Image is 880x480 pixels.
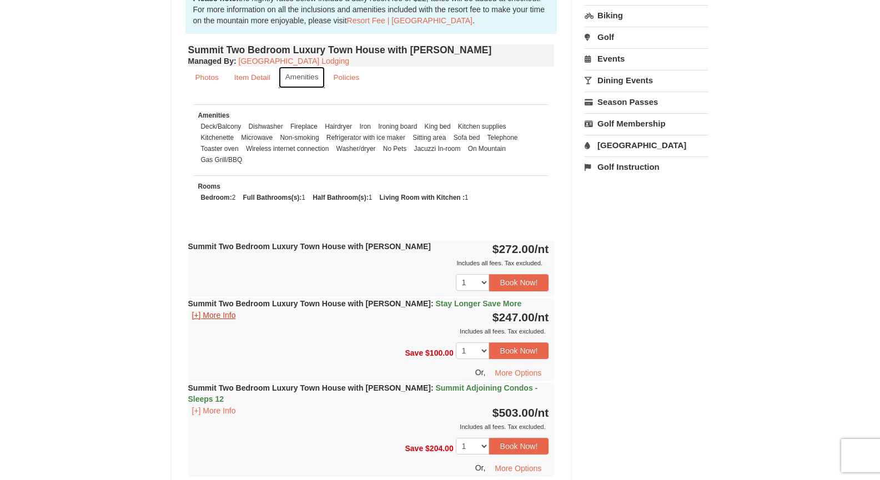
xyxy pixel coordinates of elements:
button: [+] More Info [188,405,240,417]
li: On Mountain [465,143,509,154]
span: $100.00 [425,348,454,357]
small: Rooms [198,183,220,190]
li: Microwave [238,132,275,143]
li: King bed [422,121,454,132]
a: Photos [188,67,226,88]
span: Save [405,444,423,453]
li: Deck/Balcony [198,121,244,132]
button: Book Now! [489,438,549,454]
li: No Pets [380,143,409,154]
li: Washer/dryer [334,143,379,154]
div: Includes all fees. Tax excluded. [188,421,549,432]
button: More Options [487,460,549,477]
li: 1 [310,192,375,203]
a: [GEOGRAPHIC_DATA] Lodging [239,57,349,65]
span: Or, [475,463,486,472]
li: Kitchenette [198,132,237,143]
a: Biking [585,5,708,26]
span: Summit Adjoining Condos - Sleeps 12 [188,383,538,403]
li: Wireless internet connection [243,143,331,154]
li: Iron [356,121,374,132]
button: [+] More Info [188,309,240,321]
span: $247.00 [492,311,535,324]
li: Dishwasher [246,121,286,132]
li: 1 [240,192,308,203]
h4: Summit Two Bedroom Luxury Town House with [PERSON_NAME] [188,44,555,55]
strong: Bedroom: [201,194,232,201]
small: Amenities [198,112,230,119]
a: Season Passes [585,92,708,112]
li: Kitchen supplies [455,121,509,132]
button: Book Now! [489,342,549,359]
a: Policies [326,67,366,88]
button: More Options [487,365,549,381]
li: Fireplace [288,121,320,132]
strong: Half Bathroom(s): [313,194,368,201]
strong: : [188,57,237,65]
a: Resort Fee | [GEOGRAPHIC_DATA] [347,16,472,25]
strong: Full Bathrooms(s): [243,194,302,201]
small: Photos [195,73,219,82]
small: Policies [333,73,359,82]
a: Golf [585,27,708,47]
li: 1 [377,192,471,203]
li: Ironing board [375,121,420,132]
a: Amenities [279,67,325,88]
span: $503.00 [492,406,535,419]
strong: $272.00 [492,242,549,255]
span: : [431,299,434,308]
a: Golf Instruction [585,156,708,177]
span: /nt [535,311,549,324]
li: 2 [198,192,239,203]
span: Or, [475,368,486,377]
li: Sitting area [410,132,449,143]
strong: Summit Two Bedroom Luxury Town House with [PERSON_NAME] [188,383,538,403]
strong: Living Room with Kitchen : [380,194,465,201]
small: Amenities [285,73,319,81]
div: Includes all fees. Tax excluded. [188,257,549,269]
span: Stay Longer Save More [435,299,521,308]
li: Sofa bed [451,132,483,143]
a: Events [585,48,708,69]
li: Refrigerator with ice maker [324,132,408,143]
strong: Summit Two Bedroom Luxury Town House with [PERSON_NAME] [188,242,431,251]
strong: Summit Two Bedroom Luxury Town House with [PERSON_NAME] [188,299,522,308]
li: Gas Grill/BBQ [198,154,245,165]
span: Managed By [188,57,234,65]
a: Golf Membership [585,113,708,134]
li: Jacuzzi In-room [411,143,463,154]
small: Item Detail [234,73,270,82]
a: Dining Events [585,70,708,90]
li: Telephone [485,132,521,143]
li: Hairdryer [322,121,355,132]
div: Includes all fees. Tax excluded. [188,326,549,337]
span: /nt [535,242,549,255]
span: /nt [535,406,549,419]
button: Book Now! [489,274,549,291]
a: [GEOGRAPHIC_DATA] [585,135,708,155]
li: Non-smoking [277,132,321,143]
span: Save [405,348,423,357]
span: $204.00 [425,444,454,453]
a: Item Detail [227,67,278,88]
li: Toaster oven [198,143,242,154]
span: : [431,383,434,392]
